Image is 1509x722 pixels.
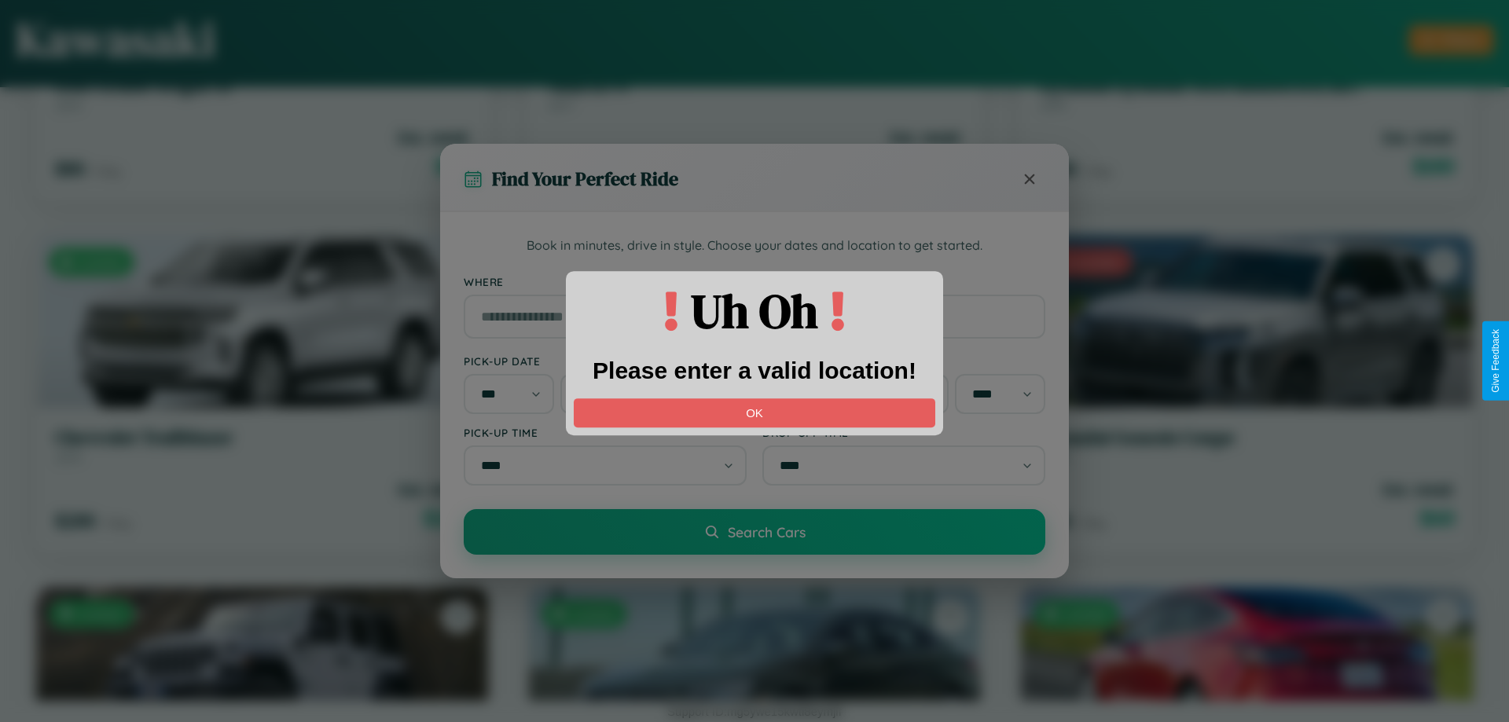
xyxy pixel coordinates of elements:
label: Drop-off Date [762,354,1045,368]
label: Where [464,275,1045,288]
label: Pick-up Time [464,426,747,439]
p: Book in minutes, drive in style. Choose your dates and location to get started. [464,236,1045,256]
span: Search Cars [728,523,806,541]
label: Pick-up Date [464,354,747,368]
h3: Find Your Perfect Ride [492,166,678,192]
label: Drop-off Time [762,426,1045,439]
